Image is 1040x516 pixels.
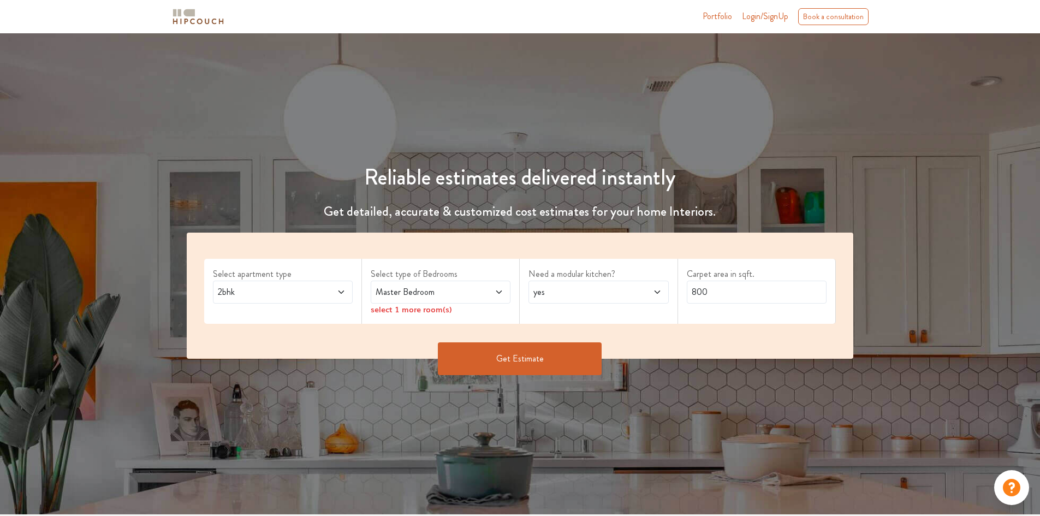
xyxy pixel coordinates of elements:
[171,4,225,29] span: logo-horizontal.svg
[687,281,827,304] input: Enter area sqft
[371,268,510,281] label: Select type of Bedrooms
[438,342,602,375] button: Get Estimate
[703,10,732,23] a: Portfolio
[531,286,629,299] span: yes
[371,304,510,315] div: select 1 more room(s)
[742,10,788,22] span: Login/SignUp
[798,8,869,25] div: Book a consultation
[687,268,827,281] label: Carpet area in sqft.
[528,268,668,281] label: Need a modular kitchen?
[180,204,860,220] h4: Get detailed, accurate & customized cost estimates for your home Interiors.
[216,286,313,299] span: 2bhk
[171,7,225,26] img: logo-horizontal.svg
[373,286,471,299] span: Master Bedroom
[213,268,353,281] label: Select apartment type
[180,164,860,191] h1: Reliable estimates delivered instantly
